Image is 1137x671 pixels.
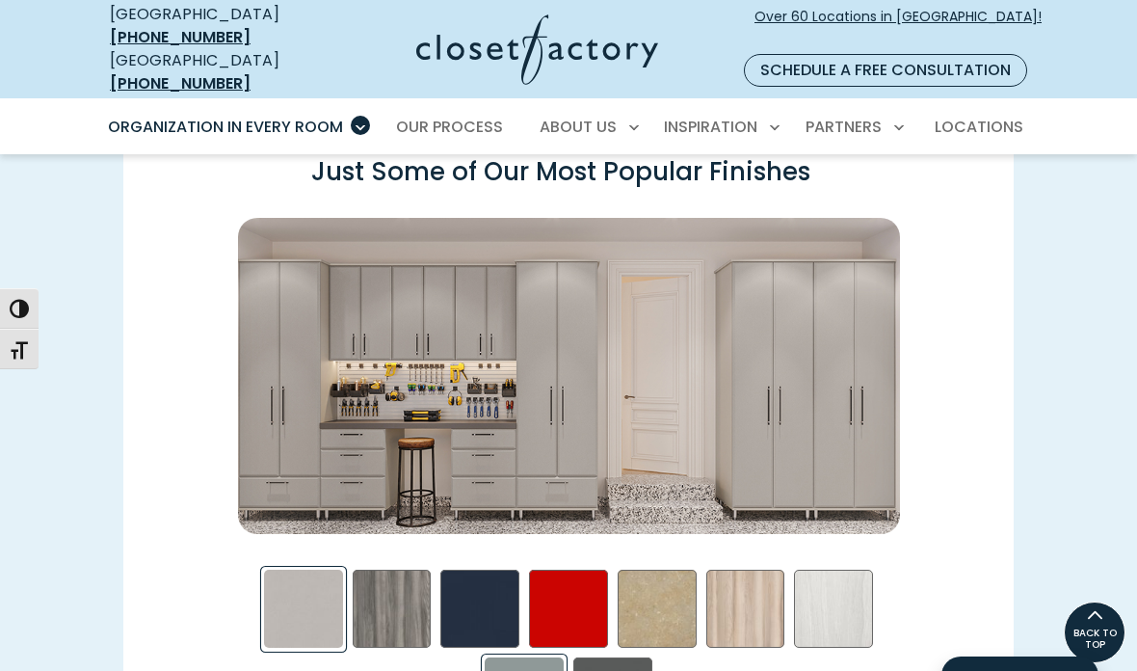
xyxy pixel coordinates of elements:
a: Schedule a Free Consultation [744,54,1027,87]
nav: Primary Menu [94,100,1043,154]
span: About Us [540,116,617,138]
a: [PHONE_NUMBER] [110,26,251,48]
span: Over 60 Locations in [GEOGRAPHIC_DATA]! [754,7,1042,47]
span: Organization in Every Room [108,116,343,138]
div: Picnic in the Park Swatch [706,570,785,649]
span: Our Process [396,116,503,138]
div: Gridlock in LA Swatch [618,570,697,649]
h3: Just Some of Our Most Popular Finishes [123,148,998,196]
span: Locations [935,116,1023,138]
div: Red - High Gloss Swatch [529,570,608,649]
div: [GEOGRAPHIC_DATA] [110,49,320,95]
img: Garage system in frosted aluminum [238,218,900,533]
div: Frosted Aluminum Swatch [238,218,900,533]
span: Inspiration [664,116,757,138]
div: Skye Swatch [794,570,873,649]
div: Frosted Aluminum Swatch [264,570,343,649]
span: BACK TO TOP [1065,628,1124,651]
a: BACK TO TOP [1064,602,1125,663]
a: [PHONE_NUMBER] [110,72,251,94]
div: Afternoon Nap Swatch [353,570,432,649]
div: [GEOGRAPHIC_DATA] [110,3,320,49]
div: Blue - High Gloss Swatch [440,570,519,649]
span: Partners [806,116,882,138]
img: Closet Factory Logo [416,14,658,85]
